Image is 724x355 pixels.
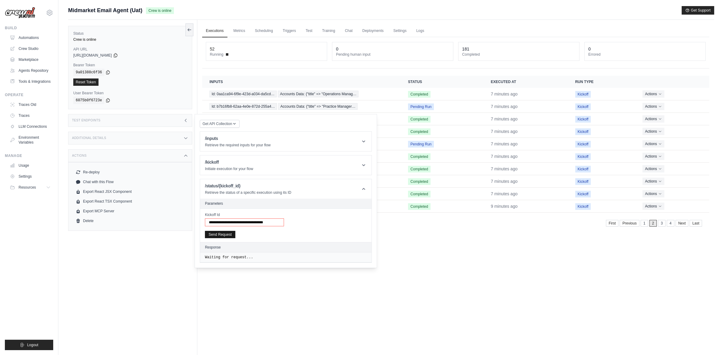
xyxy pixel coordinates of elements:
[19,185,36,190] span: Resources
[620,220,639,227] a: Previous
[202,25,227,37] a: Executions
[575,178,591,185] span: Kickoff
[462,46,469,52] div: 181
[7,172,53,181] a: Settings
[279,25,300,37] a: Triggers
[5,92,53,97] div: Operate
[462,52,576,57] dt: Completed
[643,128,664,135] button: Actions for execution
[690,220,702,227] a: Last
[210,91,393,97] a: View execution details for Id
[491,129,518,134] time: October 1, 2025 at 15:06 PDT
[643,153,664,160] button: Actions for execution
[146,7,174,14] span: Crew is online
[408,91,431,98] span: Completed
[318,25,339,37] a: Training
[7,66,53,75] a: Agents Repository
[575,91,591,98] span: Kickoff
[278,103,358,110] span: Accounts Data: {"title" => "Practice Manager…
[408,191,431,197] span: Completed
[210,103,393,110] a: View execution details for Id
[575,141,591,148] span: Kickoff
[72,119,101,122] h3: Test Endpoints
[72,136,106,140] h3: Additional Details
[408,128,431,135] span: Completed
[72,154,87,158] h3: Actions
[643,178,664,185] button: Actions for execution
[408,153,431,160] span: Completed
[73,91,187,96] label: User Bearer Token
[588,52,702,57] dt: Errored
[606,220,618,227] a: First
[73,37,187,42] div: Crew is online
[650,220,657,227] span: 2
[205,231,235,238] button: Send Request
[667,220,674,227] a: 4
[491,191,518,196] time: October 1, 2025 at 15:06 PDT
[205,183,291,189] h1: /status/{kickoff_id}
[73,167,187,177] button: Re-deploy
[73,63,187,68] label: Bearer Token
[5,7,35,19] img: Logo
[408,141,434,148] span: Pending Run
[575,166,591,172] span: Kickoff
[73,97,104,104] code: 6075b0f6723e
[5,340,53,350] button: Logout
[682,6,714,15] button: Get Support
[73,47,187,52] label: API URL
[643,203,664,210] button: Actions for execution
[606,220,702,227] nav: Pagination
[7,133,53,147] a: Environment Variables
[401,76,483,88] th: Status
[205,212,284,217] label: Kickoff Id
[7,111,53,120] a: Traces
[336,46,338,52] div: 0
[390,25,410,37] a: Settings
[575,191,591,197] span: Kickoff
[73,216,187,226] a: Delete
[676,220,689,227] a: Next
[7,161,53,170] a: Usage
[408,103,434,110] span: Pending Run
[341,25,356,37] a: Chat
[73,177,187,187] a: Chat with this Flow
[205,135,271,141] h1: /inputs
[408,178,431,185] span: Completed
[230,25,249,37] a: Metrics
[575,128,591,135] span: Kickoff
[302,25,316,37] a: Test
[251,25,276,37] a: Scheduling
[200,120,240,128] button: Get API Collection
[491,104,518,109] time: October 1, 2025 at 15:06 PDT
[5,153,53,158] div: Manage
[694,326,724,355] div: Chat Widget
[73,197,187,206] a: Export React TSX Component
[205,245,221,250] h2: Response
[491,204,518,209] time: October 1, 2025 at 15:04 PDT
[641,220,648,227] a: 1
[491,92,518,96] time: October 1, 2025 at 15:06 PDT
[491,117,518,121] time: October 1, 2025 at 15:06 PDT
[73,78,99,86] a: Reset Token
[27,343,38,347] span: Logout
[205,143,271,148] p: Retrieve the required inputs for your flow
[205,166,253,171] p: Initiate execution for your flow
[408,166,431,172] span: Completed
[588,46,591,52] div: 0
[68,6,142,15] span: Midmarket Email Agent (Uat)
[210,103,277,110] span: Id: b7b16fb8-62aa-4e0e-872d-255a4…
[575,116,591,123] span: Kickoff
[210,91,277,97] span: Id: 0aa1ca94-6f9e-423d-a034-da5cd…
[658,220,666,227] a: 3
[643,90,664,98] button: Actions for execution
[202,215,709,231] nav: Pagination
[491,141,518,146] time: October 1, 2025 at 15:06 PDT
[483,76,568,88] th: Executed at
[408,116,431,123] span: Completed
[202,76,709,231] section: Crew executions table
[73,69,104,76] code: 9a01388c6f36
[643,140,664,148] button: Actions for execution
[336,52,449,57] dt: Pending human input
[359,25,387,37] a: Deployments
[205,190,291,195] p: Retrieve the status of a specific execution using its ID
